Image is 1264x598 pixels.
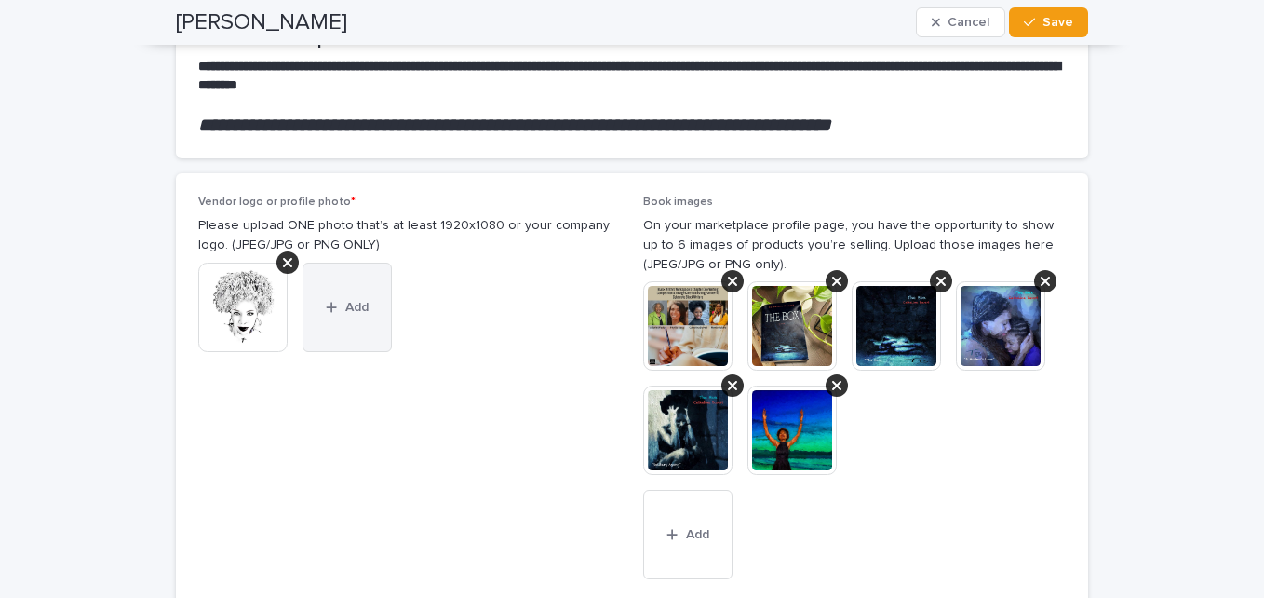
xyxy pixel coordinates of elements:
span: Vendor logo or profile photo [198,197,356,208]
button: Cancel [916,7,1005,37]
button: Save [1009,7,1088,37]
p: Please upload ONE photo that’s at least 1920x1080 or your company logo. (JPEG/JPG or PNG ONLY) [198,216,621,255]
h2: [PERSON_NAME] [176,9,347,36]
p: On your marketplace profile page, you have the opportunity to show up to 6 images of products you... [643,216,1066,274]
button: Add [643,490,733,579]
button: Add [303,263,392,352]
span: Book images [643,197,713,208]
span: Save [1042,16,1073,29]
span: Cancel [948,16,989,29]
span: Add [686,528,709,541]
span: Add [345,301,369,314]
